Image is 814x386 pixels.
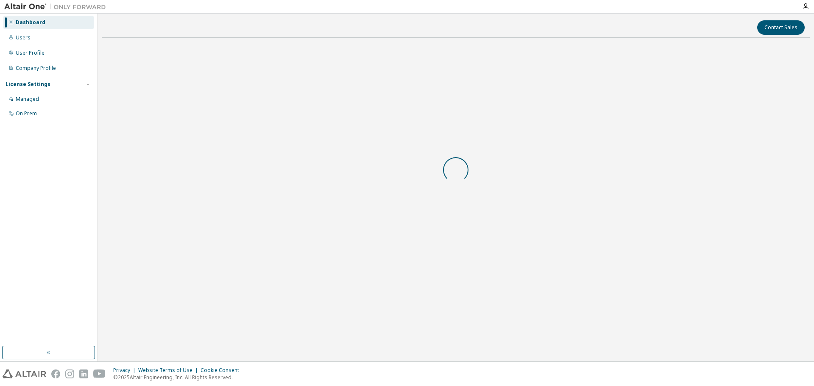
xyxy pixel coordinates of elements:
img: instagram.svg [65,369,74,378]
img: youtube.svg [93,369,106,378]
img: facebook.svg [51,369,60,378]
img: altair_logo.svg [3,369,46,378]
div: License Settings [6,81,50,88]
div: Website Terms of Use [138,367,201,374]
p: © 2025 Altair Engineering, Inc. All Rights Reserved. [113,374,244,381]
div: On Prem [16,110,37,117]
div: User Profile [16,50,45,56]
img: linkedin.svg [79,369,88,378]
button: Contact Sales [757,20,805,35]
div: Users [16,34,31,41]
div: Company Profile [16,65,56,72]
div: Privacy [113,367,138,374]
div: Managed [16,96,39,103]
img: Altair One [4,3,110,11]
div: Dashboard [16,19,45,26]
div: Cookie Consent [201,367,244,374]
